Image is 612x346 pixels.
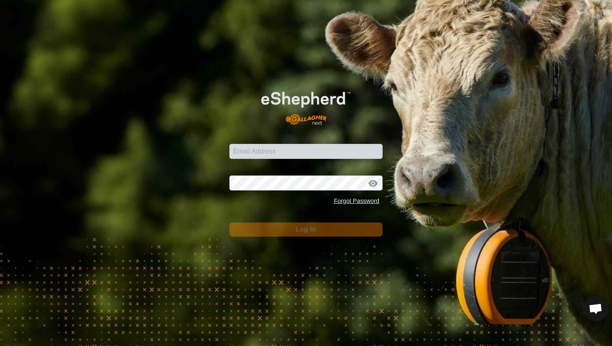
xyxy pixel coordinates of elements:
[229,144,383,159] input: Email Address
[583,296,608,321] div: Open chat
[334,198,379,204] a: Forgot Password
[296,226,316,233] span: Log In
[245,79,367,131] img: E-shepherd Logo
[229,222,383,237] button: Log In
